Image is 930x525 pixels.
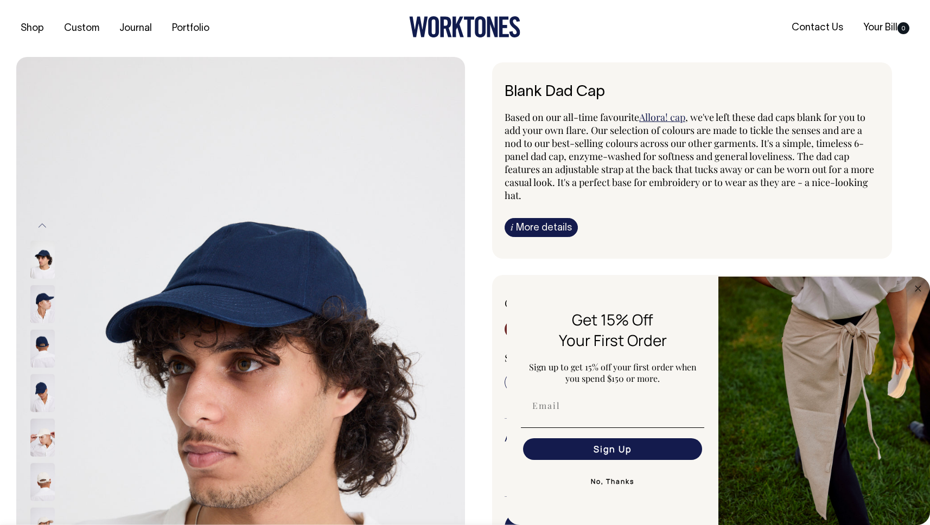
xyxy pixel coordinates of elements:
a: Shop [16,20,48,37]
button: No, Thanks [521,471,704,492]
img: dark-navy [30,330,55,368]
img: 5e34ad8f-4f05-4173-92a8-ea475ee49ac9.jpeg [718,277,930,525]
div: Colour [505,297,654,310]
img: dark-navy [30,241,55,279]
button: Close dialog [912,282,925,295]
img: dark-navy [30,285,55,323]
span: Sign up to get 15% off your first order when you spend $150 or more. [529,361,697,384]
span: Your First Order [559,330,667,350]
img: natural [30,419,55,457]
a: Journal [115,20,156,37]
span: 0 [897,22,909,34]
h1: Blank Dad Cap [505,84,880,101]
input: One Size Fits All [505,373,584,392]
span: Get 15% Off [572,309,653,330]
button: Sign Up [523,438,702,460]
button: Previous [34,213,50,238]
span: , we've left these dad caps blank for you to add your own flare. Our selection of colours are mad... [505,111,874,202]
span: Based on our all-time favourite [505,111,639,124]
a: Contact Us [787,19,848,37]
img: dark-navy [30,374,55,412]
input: 10% OFF 10 more to apply [505,453,624,481]
div: FLYOUT Form [507,277,930,525]
a: iMore details [505,218,578,237]
div: Size [505,351,880,364]
a: Allora! cap [639,111,685,124]
img: natural [30,463,55,501]
a: Portfolio [168,20,214,37]
a: Your Bill0 [859,19,914,37]
input: Email [523,395,702,417]
h6: Add more items to save [505,434,880,445]
a: Custom [60,20,104,37]
span: i [511,221,513,233]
